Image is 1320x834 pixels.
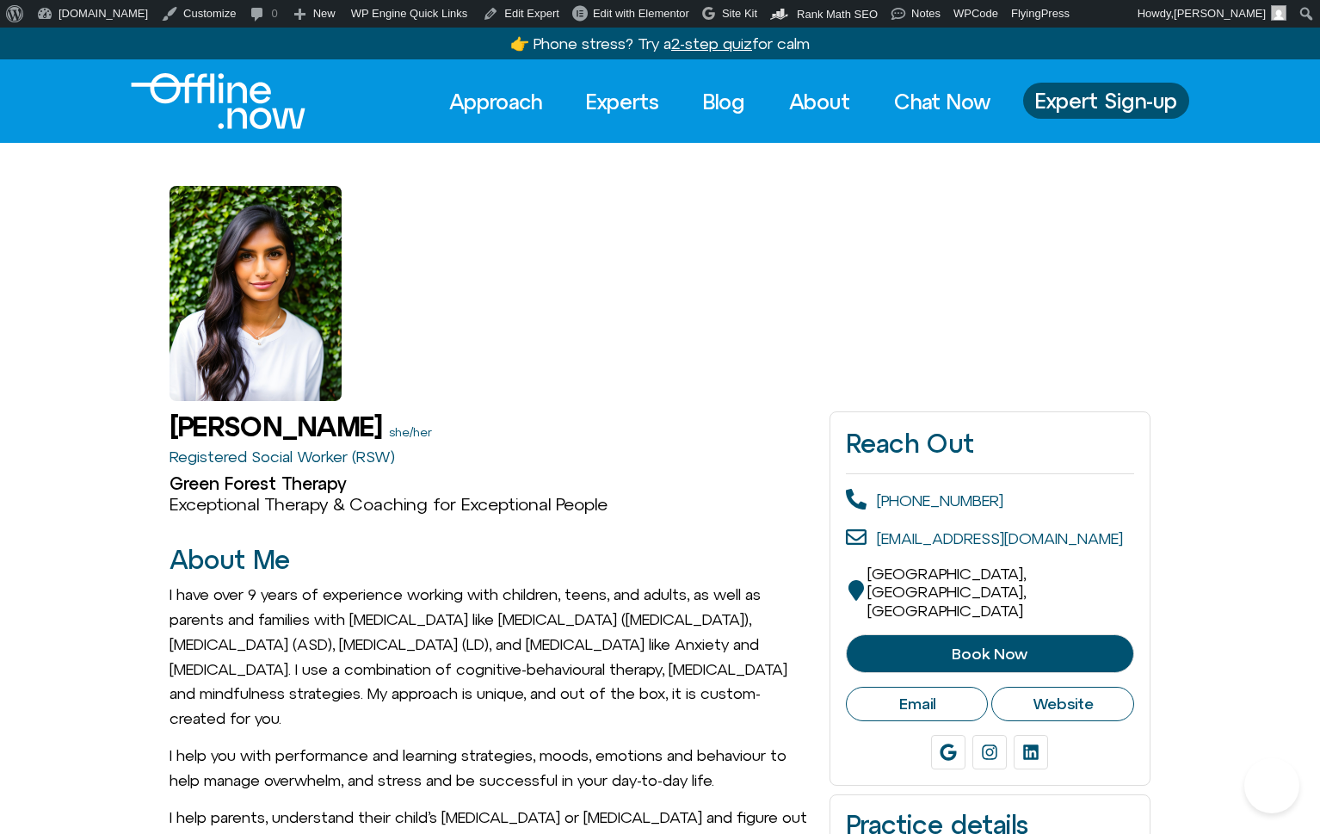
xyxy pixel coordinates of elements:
h3: Exceptional Therapy & Coaching for Exceptional People [170,494,812,515]
h2: About Me [170,546,812,574]
a: Book Now [846,634,1134,674]
span: Email [899,695,935,714]
a: Approach [434,83,558,120]
a: 👉 Phone stress? Try a2-step quizfor calm [510,34,810,53]
span: [PERSON_NAME] [1174,7,1266,20]
span: Expert Sign-up [1035,90,1177,112]
img: Offline.Now logo in white. Text of the words offline.now with a line going through the "O" [131,73,305,129]
a: Chat Now [879,83,1006,120]
h2: Reach Out [846,428,1134,459]
a: she/her [389,425,432,439]
a: Website [991,687,1134,721]
iframe: Botpress [1244,758,1299,813]
a: Email [846,687,989,721]
span: Edit with Elementor [593,7,689,20]
span: Rank Math SEO [797,8,878,21]
p: I help you with performance and learning strategies, moods, emotions and behaviour to help manage... [170,744,812,794]
a: [EMAIL_ADDRESS][DOMAIN_NAME] [877,529,1123,547]
a: Registered Social Worker (RSW) [170,448,395,466]
a: Blog [688,83,761,120]
span: Website [1033,695,1094,714]
a: Experts [571,83,675,120]
span: [GEOGRAPHIC_DATA], [GEOGRAPHIC_DATA], [GEOGRAPHIC_DATA] [867,565,1026,620]
div: Logo [131,73,276,129]
a: Expert Sign-up [1023,83,1189,119]
h2: Green Forest Therapy [170,473,812,494]
a: [PHONE_NUMBER] [877,491,1003,510]
span: Book Now [952,646,1027,663]
u: 2-step quiz [671,34,752,53]
span: Site Kit [722,7,757,20]
p: I have over 9 years of experience working with children, teens, and adults, as well as parents an... [170,583,812,732]
h1: [PERSON_NAME] [170,411,382,442]
a: About [774,83,866,120]
nav: Menu [434,83,1006,120]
